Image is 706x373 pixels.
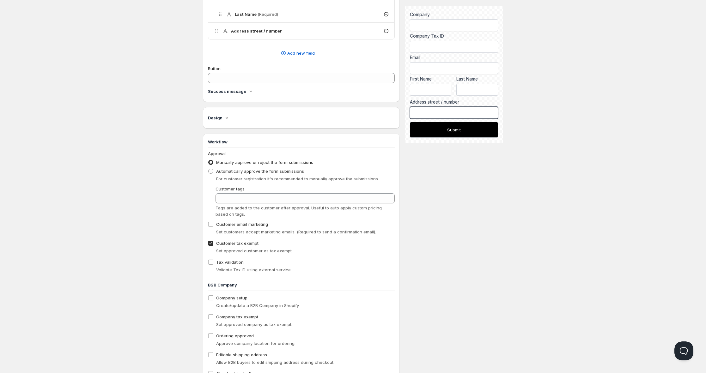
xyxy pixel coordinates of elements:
h4: Success message [208,88,246,94]
span: Button [208,66,221,71]
div: Email [410,54,498,61]
label: Address street / number [410,99,498,105]
h3: B2B Company [208,282,395,288]
span: Customer tags [216,186,245,191]
span: (Required) [258,12,278,17]
h4: Address street / number [231,28,282,34]
span: For customer registration it's recommended to manually approve the submissions. [216,176,379,181]
span: Validate Tax ID using external service. [216,267,292,272]
span: Company setup [216,295,247,300]
h4: Design [208,115,222,121]
label: Company [410,11,498,18]
span: Tags are added to the customer after approval. Useful to auto apply custom pricing based on tags. [216,205,382,217]
button: Submit [410,122,498,138]
span: Allow B2B buyers to edit shipping address during checkout. [216,360,334,365]
span: Customer tax exempt [216,241,259,246]
span: Create/update a B2B Company in Shopify. [216,303,300,308]
span: Automatically approve the form submissions [216,169,304,174]
span: Approval [208,151,226,156]
span: Add new field [287,50,315,56]
label: First Name [410,76,452,82]
span: Editable shipping address [216,352,267,357]
span: Company tax exempt [216,314,258,319]
label: Last Name [456,76,498,82]
span: Tax validation [216,260,244,265]
span: Ordering approved [216,333,254,338]
span: Approve company location for ordering. [216,341,295,346]
span: Set approved customer as tax exempt. [216,248,293,253]
h3: Workflow [208,139,395,145]
span: Customer email marketing [216,222,268,227]
button: Add new field [204,48,391,58]
h4: Last Name [235,11,278,17]
span: Set customers accept marketing emails. (Required to send a confirmation email). [216,229,376,234]
span: Manually approve or reject the form submissions [216,160,313,165]
iframe: Help Scout Beacon - Open [674,341,693,360]
span: Set approved company as tax exempt. [216,322,292,327]
label: Company Tax ID [410,33,498,39]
